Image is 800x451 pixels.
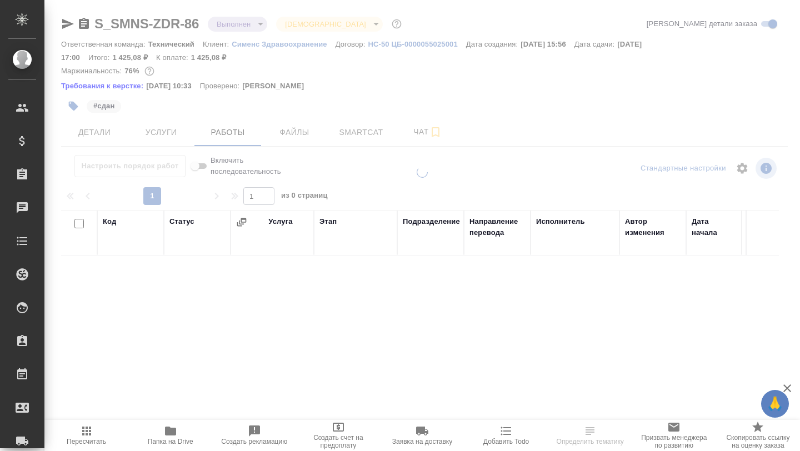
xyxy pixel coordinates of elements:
span: Призвать менеджера по развитию [639,434,709,449]
button: 🙏 [761,390,789,418]
button: Добавить Todo [464,420,548,451]
span: Добавить Todo [483,438,529,445]
div: Услуга [268,216,292,227]
button: Сгруппировать [236,217,247,228]
span: Заявка на доставку [392,438,452,445]
div: Исполнитель [536,216,585,227]
div: Дата начала [692,216,736,238]
button: Создать рекламацию [212,420,296,451]
span: 🙏 [766,392,784,415]
button: Заявка на доставку [380,420,464,451]
span: Пересчитать [67,438,106,445]
button: Создать счет на предоплату [296,420,380,451]
div: Этап [319,216,337,227]
span: Определить тематику [557,438,624,445]
button: Папка на Drive [128,420,212,451]
span: Создать счет на предоплату [303,434,373,449]
div: Статус [169,216,194,227]
button: Пересчитать [44,420,128,451]
div: Код [103,216,116,227]
div: Подразделение [403,216,460,227]
button: Скопировать ссылку на оценку заказа [716,420,800,451]
span: Создать рекламацию [221,438,287,445]
span: Папка на Drive [148,438,193,445]
div: Автор изменения [625,216,681,238]
div: Направление перевода [469,216,525,238]
button: Призвать менеджера по развитию [632,420,716,451]
button: Определить тематику [548,420,632,451]
span: Скопировать ссылку на оценку заказа [723,434,793,449]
